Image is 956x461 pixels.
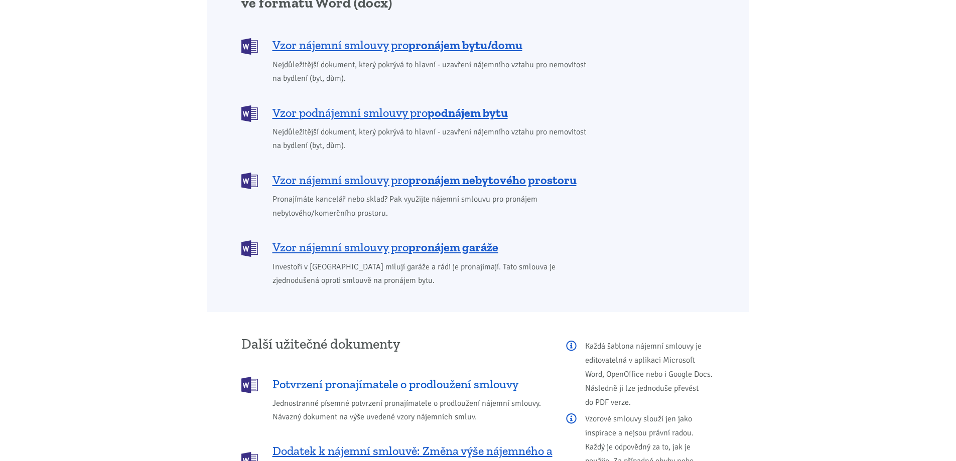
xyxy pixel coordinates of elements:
[566,339,715,409] p: Každá šablona nájemní smlouvy je editovatelná v aplikaci Microsoft Word, OpenOffice nebo i Google...
[408,173,577,187] b: pronájem nebytového prostoru
[272,260,593,287] span: Investoři v [GEOGRAPHIC_DATA] milují garáže a rádi je pronajímají. Tato smlouva je zjednodušená o...
[272,397,553,424] span: Jednostranné písemné potvrzení pronajímatele o prodloužení nájemní smlouvy. Návazný dokument na v...
[428,105,508,120] b: podnájem bytu
[272,105,508,121] span: Vzor podnájemní smlouvy pro
[241,337,553,352] h3: Další užitečné dokumenty
[272,193,593,220] span: Pronajímáte kancelář nebo sklad? Pak využijte nájemní smlouvu pro pronájem nebytového/komerčního ...
[272,37,522,53] span: Vzor nájemní smlouvy pro
[272,58,593,85] span: Nejdůležitější dokument, který pokrývá to hlavní - uzavření nájemního vztahu pro nemovitost na by...
[408,240,498,254] b: pronájem garáže
[241,38,258,55] img: DOCX (Word)
[241,172,593,188] a: Vzor nájemní smlouvy propronájem nebytového prostoru
[241,105,258,122] img: DOCX (Word)
[241,377,258,393] img: DOCX (Word)
[241,239,593,256] a: Vzor nájemní smlouvy propronájem garáže
[241,173,258,189] img: DOCX (Word)
[241,104,593,121] a: Vzor podnájemní smlouvy propodnájem bytu
[272,125,593,152] span: Nejdůležitější dokument, který pokrývá to hlavní - uzavření nájemního vztahu pro nemovitost na by...
[272,376,518,392] span: Potvrzení pronajímatele o prodloužení smlouvy
[272,239,498,255] span: Vzor nájemní smlouvy pro
[241,37,593,54] a: Vzor nájemní smlouvy propronájem bytu/domu
[241,240,258,257] img: DOCX (Word)
[408,38,522,52] b: pronájem bytu/domu
[241,376,553,392] a: Potvrzení pronajímatele o prodloužení smlouvy
[272,172,577,188] span: Vzor nájemní smlouvy pro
